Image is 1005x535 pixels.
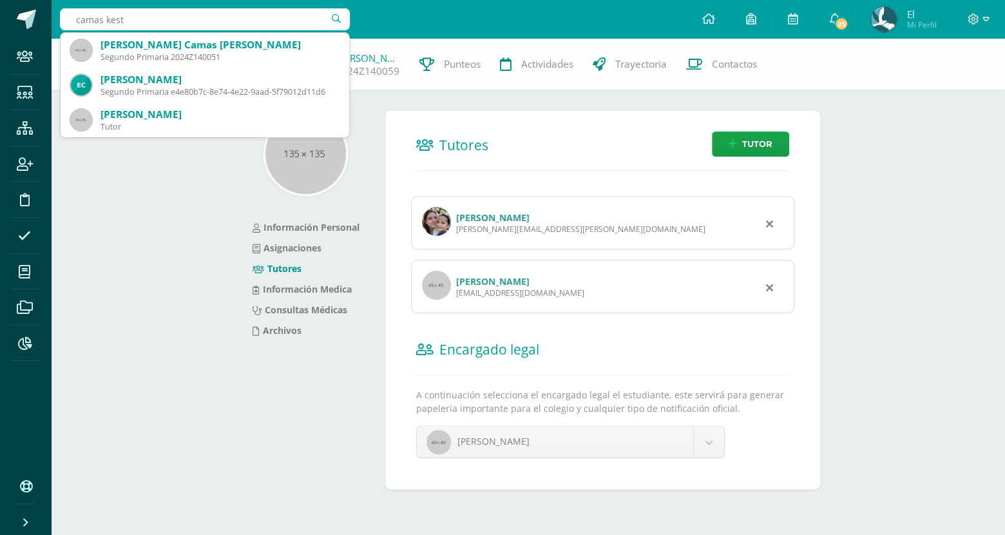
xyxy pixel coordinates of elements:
a: Información Personal [253,221,359,233]
a: Tutores [253,262,301,275]
a: [PERSON_NAME] [336,52,400,64]
input: Busca un usuario... [60,8,350,30]
div: [EMAIL_ADDRESS][DOMAIN_NAME] [456,287,584,298]
span: Actividades [521,57,573,71]
a: Punteos [410,39,490,90]
img: aadb2f206acb1495beb7d464887e2f8d.png [871,6,897,32]
span: [PERSON_NAME] [457,435,530,447]
span: Contactos [712,57,757,71]
div: [PERSON_NAME] [100,108,339,121]
img: 8cf784b2c105461d491c472478997f90.png [71,75,91,95]
img: profile image [422,271,451,300]
span: Punteos [444,57,481,71]
p: A continuación selecciona el encargado legal el estudiante, este servirá para generar papelería i... [416,388,789,415]
span: Mi Perfil [906,19,936,30]
span: Trayectoria [615,57,667,71]
span: El [906,8,936,21]
a: Archivos [253,324,301,336]
div: Segundo Primaria e4e80b7c-8e74-4e22-9aad-5f79012d11d6 [100,86,339,97]
a: Asignaciones [253,242,321,254]
img: 40x40 [426,430,451,454]
a: Contactos [676,39,767,90]
span: Tutor [742,132,772,156]
img: 45x45 [71,110,91,130]
a: Actividades [490,39,583,90]
a: Tutor [712,131,789,157]
img: 45x45 [71,40,91,61]
div: [PERSON_NAME] Camas [PERSON_NAME] [100,38,339,52]
a: Consultas Médicas [253,304,347,316]
div: [PERSON_NAME] [100,73,339,86]
a: Información Medica [253,283,352,295]
div: Tutor [100,121,339,132]
div: Remover [766,279,773,295]
a: [PERSON_NAME] [456,211,530,224]
img: profile image [422,207,451,236]
div: Segundo Primaria 2024Z140051 [100,52,339,63]
span: Encargado legal [439,340,539,358]
span: 25 [834,17,848,31]
a: [PERSON_NAME] [456,275,530,287]
a: 2024Z140059 [336,64,399,78]
a: Trayectoria [583,39,676,90]
img: 135x135 [265,113,346,194]
div: [PERSON_NAME][EMAIL_ADDRESS][PERSON_NAME][DOMAIN_NAME] [456,224,705,235]
div: Remover [766,215,773,231]
span: Tutores [439,136,488,154]
a: [PERSON_NAME] [417,426,725,458]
